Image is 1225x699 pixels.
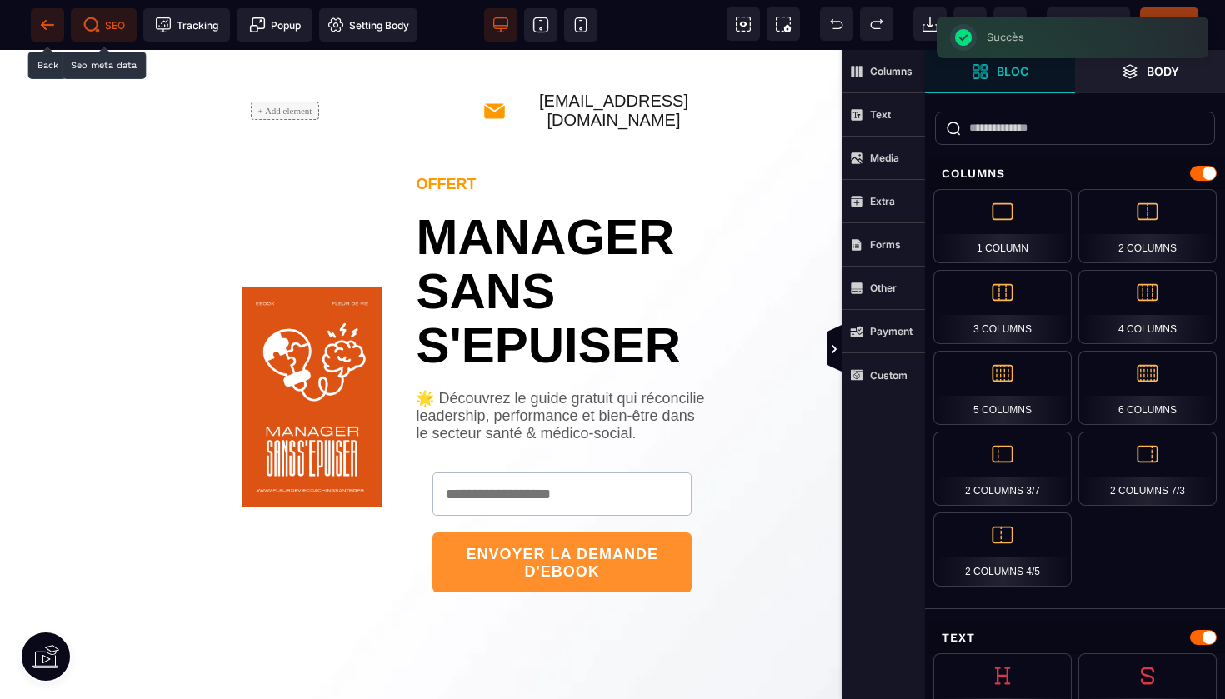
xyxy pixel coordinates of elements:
div: 5 Columns [933,351,1072,425]
span: Screenshot [767,7,800,41]
strong: Text [870,108,891,121]
strong: Extra [870,195,895,207]
strong: Other [870,282,897,294]
div: 2 Columns 3/7 [933,432,1072,506]
strong: Custom [870,369,907,382]
div: 2 Columns [1078,189,1217,263]
span: Open Blocks [925,50,1075,93]
span: Preview [1047,7,1130,41]
div: 2 Columns 4/5 [933,512,1072,587]
span: Setting Body [327,17,409,33]
span: View components [727,7,760,41]
div: 1 Column [933,189,1072,263]
text: MANAGER SANS S'EPUISER [416,143,708,322]
strong: Media [870,152,899,164]
div: Columns [925,158,1225,189]
text: [EMAIL_ADDRESS][DOMAIN_NAME] [507,42,721,80]
span: Open Layer Manager [1075,50,1225,93]
div: 4 Columns [1078,270,1217,344]
div: 2 Columns 7/3 [1078,432,1217,506]
strong: Payment [870,325,912,337]
img: 139a9c0127c1842eafd12cea98a85ebc_FLEUR_DE_VIE.png [242,237,382,457]
span: Tracking [155,17,218,33]
strong: Forms [870,238,901,251]
div: 3 Columns [933,270,1072,344]
span: Popup [249,17,301,33]
strong: Columns [870,65,912,77]
span: SEO [83,17,125,33]
div: 6 Columns [1078,351,1217,425]
strong: Bloc [997,65,1028,77]
text: 🌟 Découvrez le guide gratuit qui réconcilie leadership, performance et bien-être dans le secteur ... [416,339,708,410]
button: ENVOYER LA DEMANDE D'EBOOK [432,482,692,542]
strong: Body [1147,65,1179,77]
img: 8aeef015e0ebd4251a34490ffea99928_mail.png [482,49,507,73]
div: Text [925,622,1225,653]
